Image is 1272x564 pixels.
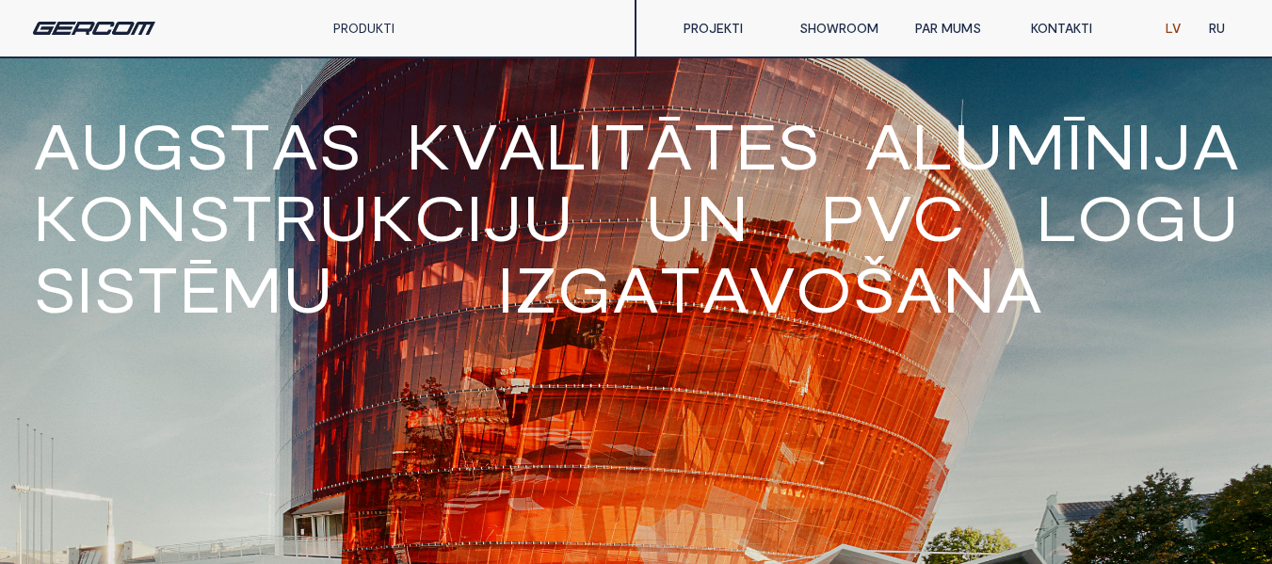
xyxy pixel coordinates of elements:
a: KONTAKTI [1017,9,1133,47]
a: PROJEKTI [669,9,785,47]
span: G [557,256,612,320]
span: l [911,113,953,177]
span: n [1083,113,1135,177]
span: u [318,185,369,249]
span: g [1134,185,1188,249]
a: LV [1151,9,1195,47]
span: A [895,256,942,320]
span: V [448,256,497,320]
span: a [1192,113,1239,177]
span: n [135,185,187,249]
span: i [76,256,93,320]
span: a [271,113,318,177]
span: ī [1066,113,1083,177]
span: s [33,256,76,320]
span: V [865,185,912,249]
a: PAR MUMS [901,9,1017,47]
span: a [864,113,911,177]
span: V [399,256,448,320]
span: i [587,113,604,177]
span: t [137,256,179,320]
span: u [953,113,1004,177]
span: k [33,185,78,249]
span: V [350,256,399,320]
a: RU [1195,9,1239,47]
span: i [466,185,483,249]
span: u [282,256,333,320]
span: t [231,185,273,249]
span: l [545,113,587,177]
span: A [701,256,749,320]
span: j [1152,113,1192,177]
span: s [318,113,362,177]
span: r [273,185,318,249]
span: O [796,256,852,320]
span: s [93,256,137,320]
span: ā [646,113,693,177]
span: t [229,113,271,177]
span: A [995,256,1042,320]
span: T [659,256,701,320]
span: Z [514,256,557,320]
span: s [187,185,231,249]
span: P [820,185,865,249]
span: ē [179,256,220,320]
span: k [369,185,414,249]
span: g [131,113,185,177]
span: j [483,185,523,249]
span: c [414,185,466,249]
span: A [612,256,659,320]
span: e [735,113,777,177]
span: a [498,113,545,177]
a: PRODUKTI [333,20,394,36]
span: Š [852,256,895,320]
span: m [1004,113,1066,177]
span: V [749,256,796,320]
a: SHOWROOM [785,9,901,47]
span: k [406,113,451,177]
span: i [1135,113,1152,177]
span: I [497,256,514,320]
span: t [693,113,735,177]
span: A [33,113,80,177]
span: u [523,185,573,249]
span: o [1077,185,1134,249]
span: u [1188,185,1239,249]
span: n [696,185,749,249]
span: s [777,113,820,177]
span: C [912,185,964,249]
span: o [78,185,135,249]
span: v [451,113,498,177]
span: u [80,113,131,177]
span: s [185,113,229,177]
span: l [1036,185,1077,249]
span: t [604,113,646,177]
span: u [645,185,696,249]
span: N [942,256,995,320]
span: m [220,256,282,320]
